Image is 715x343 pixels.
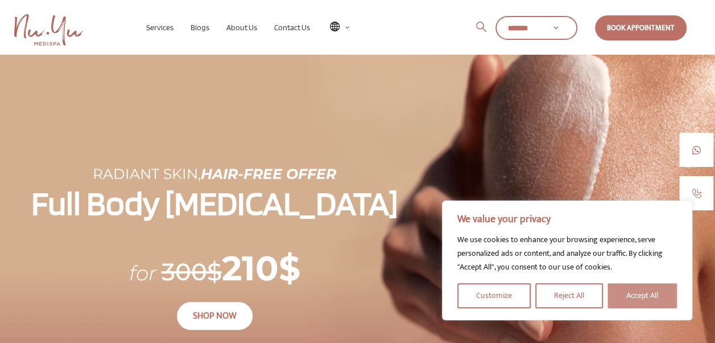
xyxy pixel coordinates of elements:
[595,15,687,40] a: Book Appointment
[191,23,209,32] span: Blogs
[457,283,531,308] button: Customize
[14,14,83,46] img: Nu Yu Medispa Home
[457,213,677,226] p: We value your privacy
[226,23,257,32] span: About Us
[129,260,156,285] span: for
[14,14,138,46] a: Nu Yu MediSpa
[274,23,310,32] span: Contact Us
[162,257,222,287] span: 300$
[222,247,300,289] span: 210$
[201,165,336,182] span: Hair-Free Offer
[93,165,201,182] span: Radiant Skin,
[692,189,701,198] img: call-1.jpg
[266,23,319,31] a: Contact Us
[607,283,677,308] button: Accept All
[457,233,677,274] div: We use cookies to enhance your browsing experience, serve personalized ads or content, and analyz...
[535,283,603,308] button: Reject All
[182,23,218,31] a: Blogs
[177,302,253,330] a: SHOP NOW
[146,23,173,32] span: Services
